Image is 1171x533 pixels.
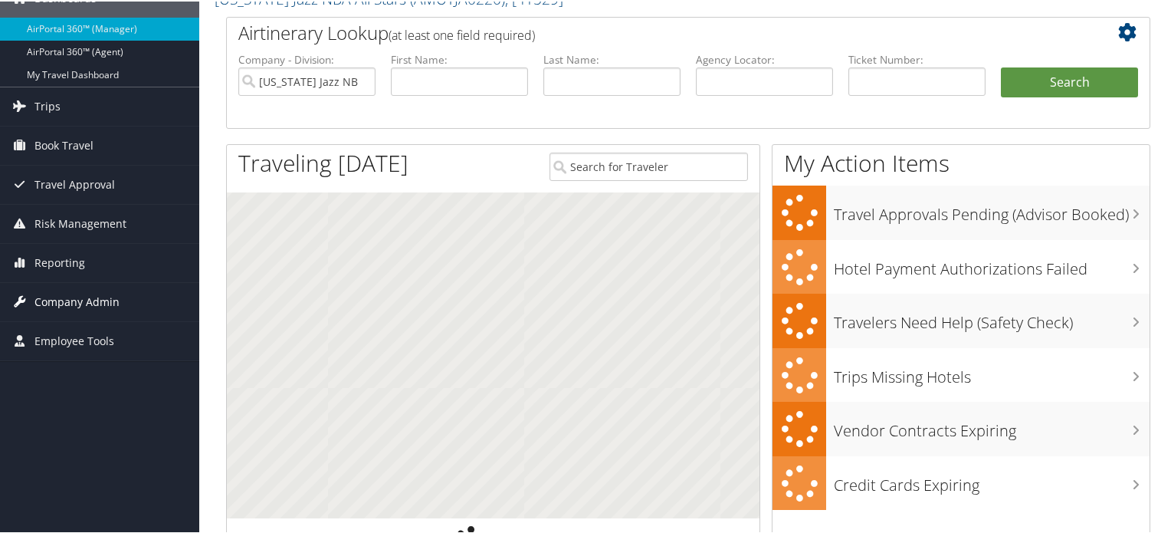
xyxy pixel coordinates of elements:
[34,125,93,163] span: Book Travel
[772,347,1150,401] a: Trips Missing Hotels
[834,249,1150,278] h3: Hotel Payment Authorizations Failed
[34,203,126,242] span: Risk Management
[772,292,1150,347] a: Travelers Need Help (Safety Check)
[834,411,1150,440] h3: Vendor Contracts Expiring
[389,25,535,42] span: (at least one field required)
[772,239,1150,293] a: Hotel Payment Authorizations Failed
[1001,66,1138,97] button: Search
[834,357,1150,387] h3: Trips Missing Hotels
[34,164,115,202] span: Travel Approval
[696,51,833,66] label: Agency Locator:
[834,303,1150,332] h3: Travelers Need Help (Safety Check)
[34,281,120,320] span: Company Admin
[238,51,376,66] label: Company - Division:
[772,146,1150,178] h1: My Action Items
[772,455,1150,509] a: Credit Cards Expiring
[772,400,1150,455] a: Vendor Contracts Expiring
[34,86,61,124] span: Trips
[34,242,85,281] span: Reporting
[34,321,114,359] span: Employee Tools
[848,51,986,66] label: Ticket Number:
[238,18,1061,44] h2: Airtinerary Lookup
[238,146,408,178] h1: Traveling [DATE]
[549,151,749,179] input: Search for Traveler
[543,51,681,66] label: Last Name:
[391,51,528,66] label: First Name:
[834,466,1150,495] h3: Credit Cards Expiring
[834,195,1150,224] h3: Travel Approvals Pending (Advisor Booked)
[772,184,1150,239] a: Travel Approvals Pending (Advisor Booked)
